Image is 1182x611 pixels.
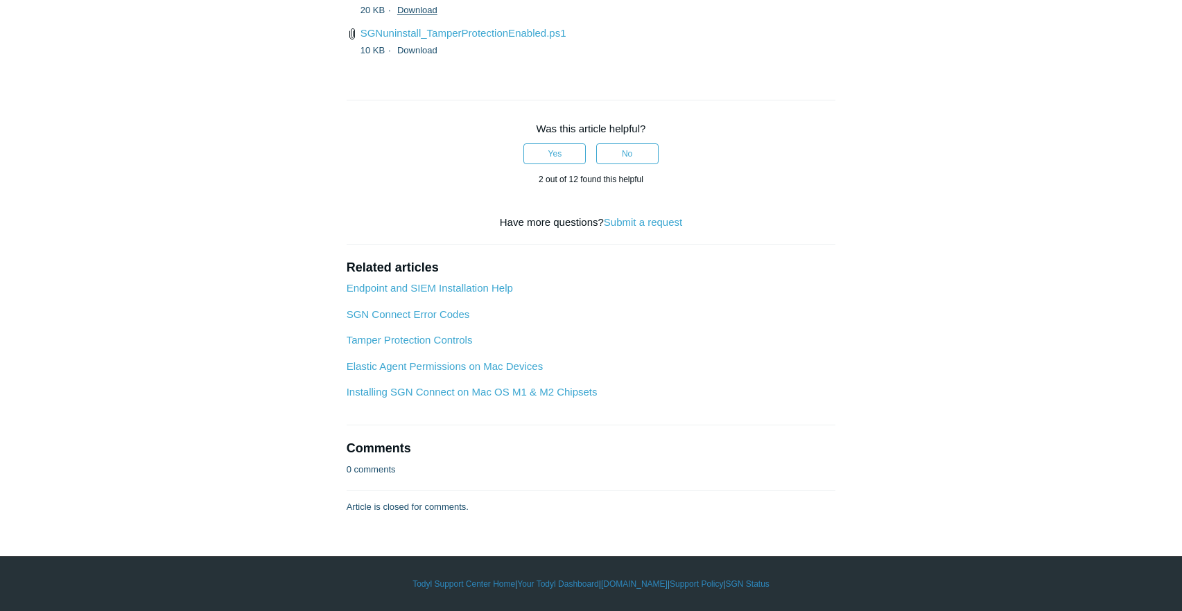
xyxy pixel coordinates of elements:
a: Endpoint and SIEM Installation Help [347,282,513,294]
a: Submit a request [604,216,682,228]
div: | | | | [189,578,993,590]
p: 0 comments [347,463,396,477]
h2: Comments [347,439,836,458]
a: SGN Connect Error Codes [347,308,470,320]
a: Tamper Protection Controls [347,334,473,346]
a: Download [397,5,437,15]
a: SGNuninstall_TamperProtectionEnabled.ps1 [360,27,566,39]
div: Have more questions? [347,215,836,231]
a: Your Todyl Dashboard [517,578,598,590]
h2: Related articles [347,258,836,277]
a: [DOMAIN_NAME] [601,578,668,590]
span: 10 KB [360,45,394,55]
a: Installing SGN Connect on Mac OS M1 & M2 Chipsets [347,386,598,398]
span: 2 out of 12 found this helpful [539,175,643,184]
a: SGN Status [726,578,770,590]
span: 20 KB [360,5,394,15]
button: This article was helpful [523,143,586,164]
button: This article was not helpful [596,143,659,164]
span: Was this article helpful? [537,123,646,134]
a: Elastic Agent Permissions on Mac Devices [347,360,543,372]
a: Todyl Support Center Home [412,578,515,590]
a: Download [397,45,437,55]
p: Article is closed for comments. [347,500,469,514]
a: Support Policy [670,578,723,590]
